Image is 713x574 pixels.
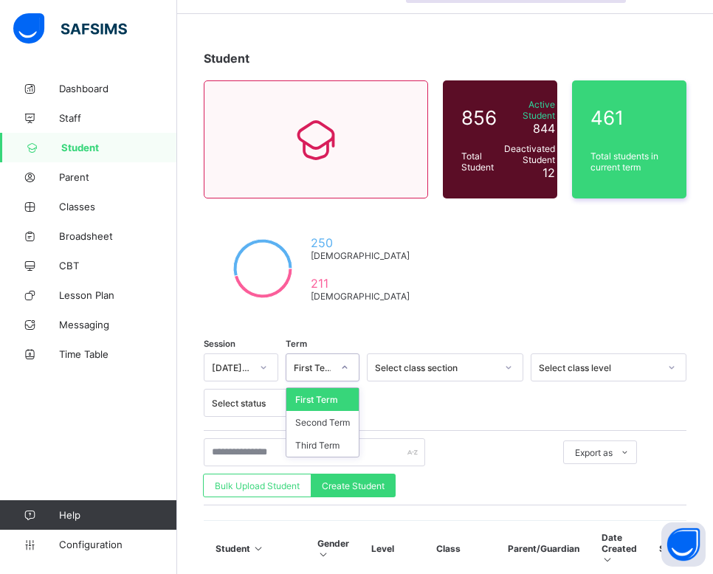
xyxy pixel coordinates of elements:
span: Staff [59,112,177,124]
span: 856 [461,106,497,129]
span: Export as [575,447,613,458]
div: Select class section [375,362,495,373]
span: Bulk Upload Student [215,480,300,491]
span: Session [204,339,235,349]
i: Sort in Ascending Order [252,543,265,554]
span: Create Student [322,480,385,491]
i: Sort in Ascending Order [317,549,330,560]
span: 211 [311,276,410,291]
span: 461 [590,106,668,129]
div: Second Term [286,411,359,434]
div: Total Student [458,147,500,176]
span: Student [204,51,249,66]
span: [DEMOGRAPHIC_DATA] [311,291,410,302]
span: Configuration [59,539,176,550]
span: CBT [59,260,177,272]
i: Sort in Ascending Order [602,554,614,565]
span: Parent [59,171,177,183]
span: 844 [533,121,555,136]
div: Select status [212,398,332,409]
span: Broadsheet [59,230,177,242]
span: 12 [542,165,555,180]
div: First Term [286,388,359,411]
span: Time Table [59,348,177,360]
span: Messaging [59,319,177,331]
span: Lesson Plan [59,289,177,301]
div: First Term [294,362,333,373]
img: safsims [13,13,127,44]
div: Select class level [539,362,659,373]
button: Open asap [661,522,706,567]
span: Active Student [504,99,555,121]
span: Classes [59,201,177,212]
span: Deactivated Student [504,143,555,165]
span: 250 [311,235,410,250]
div: Third Term [286,434,359,457]
span: Total students in current term [590,151,668,173]
span: Term [286,339,307,349]
div: [DATE]-[DATE] [212,362,251,373]
span: [DEMOGRAPHIC_DATA] [311,250,410,261]
span: Student [61,142,177,153]
span: Dashboard [59,83,177,94]
span: Help [59,509,176,521]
